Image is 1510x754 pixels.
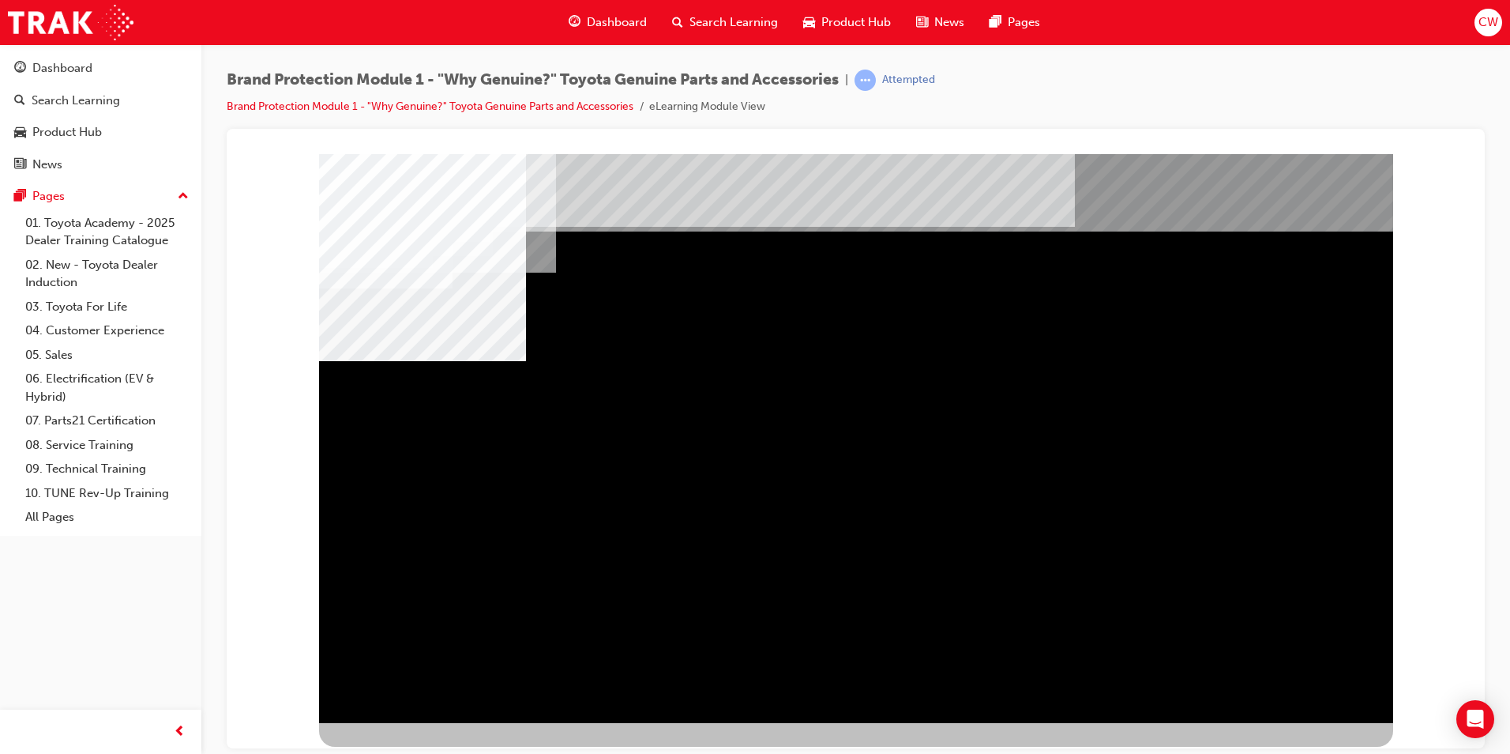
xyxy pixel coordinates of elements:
button: CW [1474,9,1502,36]
span: learningRecordVerb_ATTEMPT-icon [855,70,876,91]
button: Pages [6,182,195,211]
div: BACK Trigger this button to go to the previous slide [80,569,179,598]
a: 02. New - Toyota Dealer Induction [19,253,195,295]
div: Search Learning [32,92,120,110]
a: 05. Sales [19,343,195,368]
a: News [6,150,195,179]
span: guage-icon [14,62,26,76]
span: Search Learning [689,13,778,32]
span: prev-icon [174,722,186,742]
a: All Pages [19,505,195,530]
a: pages-iconPages [977,6,1053,39]
span: News [934,13,964,32]
a: 09. Technical Training [19,457,195,481]
span: CW [1478,13,1498,32]
span: up-icon [178,187,189,207]
span: news-icon [14,158,26,172]
div: Pages [32,187,65,205]
a: Brand Protection Module 1 - "Why Genuine?" Toyota Genuine Parts and Accessories [227,100,633,113]
a: 10. TUNE Rev-Up Training [19,481,195,506]
a: Search Learning [6,86,195,115]
div: Dashboard [32,59,92,77]
span: search-icon [14,94,25,108]
button: DashboardSearch LearningProduct HubNews [6,51,195,182]
span: guage-icon [569,13,580,32]
div: Product Hub [32,123,102,141]
a: Dashboard [6,54,195,83]
a: 07. Parts21 Certification [19,409,195,433]
div: Open Intercom Messenger [1456,700,1494,738]
a: 01. Toyota Academy - 2025 Dealer Training Catalogue [19,211,195,253]
a: 04. Customer Experience [19,319,195,343]
span: Brand Protection Module 1 - "Why Genuine?" Toyota Genuine Parts and Accessories [227,71,839,89]
div: Attempted [882,73,935,88]
span: | [845,71,848,89]
a: news-iconNews [903,6,977,39]
span: search-icon [672,13,683,32]
a: 06. Electrification (EV & Hybrid) [19,367,195,409]
a: Product Hub [6,118,195,147]
span: Product Hub [821,13,891,32]
a: 08. Service Training [19,433,195,458]
img: Trak [8,5,133,40]
li: eLearning Module View [649,98,765,116]
span: car-icon [803,13,815,32]
div: News [32,156,62,174]
span: pages-icon [14,190,26,204]
span: Dashboard [587,13,647,32]
span: Pages [1008,13,1040,32]
a: guage-iconDashboard [556,6,659,39]
span: pages-icon [990,13,1001,32]
a: 03. Toyota For Life [19,295,195,319]
span: news-icon [916,13,928,32]
a: search-iconSearch Learning [659,6,791,39]
a: car-iconProduct Hub [791,6,903,39]
span: car-icon [14,126,26,140]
